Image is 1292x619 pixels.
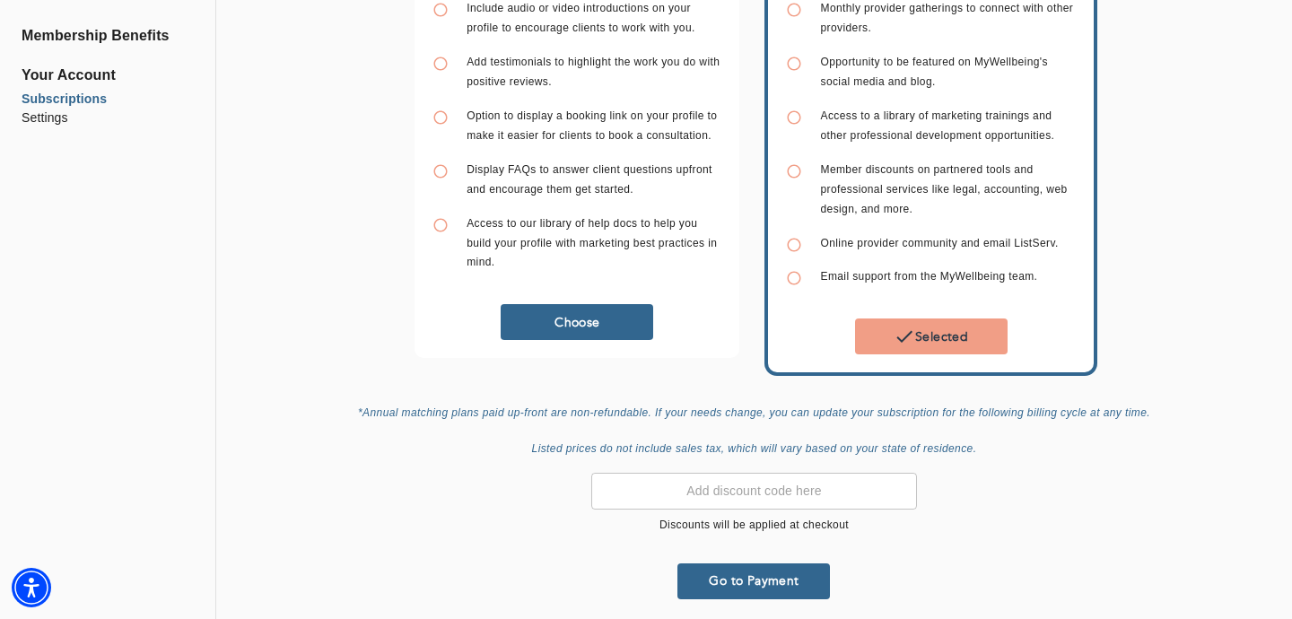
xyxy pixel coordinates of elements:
[22,90,194,109] a: Subscriptions
[358,406,1150,455] i: *Annual matching plans paid up-front are non-refundable. If your needs change, you can update you...
[12,568,51,607] div: Accessibility Menu
[467,217,717,269] span: Access to our library of help docs to help you build your profile with marketing best practices i...
[677,563,830,599] button: Go to Payment
[820,109,1054,142] span: Access to a library of marketing trainings and other professional development opportunities.
[467,109,717,142] span: Option to display a booking link on your profile to make it easier for clients to book a consulta...
[22,65,194,86] span: Your Account
[862,326,1000,347] span: Selected
[508,314,646,331] span: Choose
[820,2,1073,34] span: Monthly provider gatherings to connect with other providers.
[685,572,823,589] span: Go to Payment
[591,473,916,510] input: Add discount code here
[467,163,712,196] span: Display FAQs to answer client questions upfront and encourage them get started.
[467,56,720,88] span: Add testimonials to highlight the work you do with positive reviews.
[22,25,194,47] a: Membership Benefits
[820,163,1067,215] span: Member discounts on partnered tools and professional services like legal, accounting, web design,...
[820,56,1047,88] span: Opportunity to be featured on MyWellbeing's social media and blog.
[467,2,695,34] span: Include audio or video introductions on your profile to encourage clients to work with you.
[855,318,1008,354] button: Selected
[501,304,653,340] button: Choose
[22,109,194,127] a: Settings
[659,517,849,535] p: Discounts will be applied at checkout
[820,270,1037,283] span: Email support from the MyWellbeing team.
[820,237,1058,249] span: Online provider community and email ListServ.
